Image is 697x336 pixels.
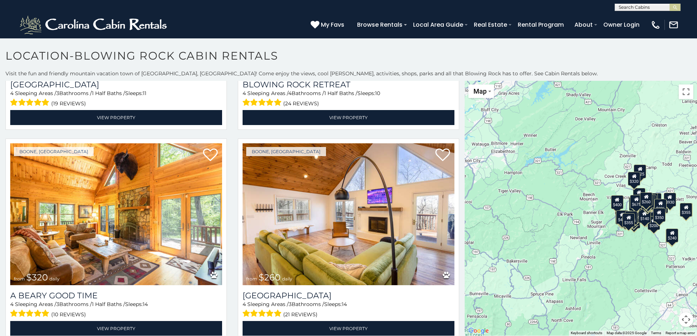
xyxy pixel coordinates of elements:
a: Add to favorites [435,148,450,163]
div: $350 [653,208,666,222]
div: $930 [664,192,676,206]
span: 1 Half Baths / [324,90,357,97]
span: $260 [259,272,281,283]
a: View Property [10,321,222,336]
img: mail-regular-white.png [668,20,679,30]
div: $180 [633,188,645,202]
div: Sleeping Areas / Bathrooms / Sleeps: [243,90,454,108]
span: 4 [243,90,246,97]
div: Sleeping Areas / Bathrooms / Sleeps: [10,90,222,108]
a: Boone, [GEOGRAPHIC_DATA] [14,147,94,156]
div: $400 [611,195,623,209]
div: $260 [640,192,653,206]
div: $525 [634,164,647,178]
span: from [14,276,25,282]
a: Browse Rentals [353,18,406,31]
a: Blowing Rock Retreat [243,80,454,90]
span: 10 [375,90,380,97]
span: 1 Half Baths / [92,301,125,307]
button: Change map style [468,84,494,98]
span: 4 [10,90,14,97]
span: 1 Half Baths / [92,90,125,97]
a: Terms (opens in new tab) [651,331,661,335]
div: $355 [623,213,635,227]
span: 3 [56,301,59,307]
div: $375 [615,210,628,224]
span: 14 [143,301,148,307]
span: daily [282,276,292,282]
div: $200 [648,216,660,230]
div: $315 [629,197,641,211]
span: 4 [10,301,14,307]
div: Sleeping Areas / Bathrooms / Sleeps: [10,301,222,319]
a: View Property [10,110,222,125]
div: $275 [628,214,641,228]
h3: Winterfell Lodge [10,80,222,90]
div: $285 [666,229,678,242]
a: Open this area in Google Maps (opens a new window) [466,326,491,336]
div: $240 [666,229,679,242]
h3: Hillside Haven [243,291,454,301]
a: Hillside Haven from $260 daily [243,143,454,285]
div: $165 [625,211,637,225]
span: 11 [143,90,146,97]
a: Add to favorites [203,148,218,163]
div: $140 [638,209,651,223]
a: A Beary Good Time [10,291,222,301]
span: 4 [288,90,292,97]
button: Keyboard shortcuts [571,331,602,336]
a: Owner Login [600,18,643,31]
div: $150 [642,194,654,208]
a: View Property [243,321,454,336]
img: A Beary Good Time [10,143,222,285]
a: [GEOGRAPHIC_DATA] [243,291,454,301]
a: About [571,18,596,31]
span: 14 [342,301,347,307]
img: phone-regular-white.png [651,20,661,30]
a: [GEOGRAPHIC_DATA] [10,80,222,90]
span: Map data ©2025 Google [607,331,647,335]
div: $299 [641,196,654,209]
span: (24 reviews) [283,99,319,108]
a: My Favs [311,20,346,30]
a: Boone, [GEOGRAPHIC_DATA] [246,147,326,156]
div: Sleeping Areas / Bathrooms / Sleeps: [243,301,454,319]
span: from [246,276,257,282]
span: Map [473,87,487,95]
a: Local Area Guide [409,18,467,31]
div: $226 [655,199,667,213]
div: $675 [630,195,643,208]
span: daily [49,276,60,282]
span: (19 reviews) [51,99,86,108]
span: 3 [289,301,292,307]
span: (10 reviews) [51,310,86,319]
div: $355 [680,203,693,216]
a: A Beary Good Time from $320 daily [10,143,222,285]
img: White-1-2.png [18,14,170,36]
div: $199 [645,201,657,215]
a: Rental Program [514,18,567,31]
div: $410 [616,210,629,224]
span: (21 reviews) [283,310,318,319]
span: $320 [26,272,48,283]
button: Map camera controls [679,312,693,327]
span: 3 [56,90,59,97]
img: Hillside Haven [243,143,454,285]
button: Toggle fullscreen view [679,84,693,99]
div: $320 [628,171,641,185]
a: View Property [243,110,454,125]
a: Real Estate [470,18,511,31]
span: 4 [243,301,246,307]
img: Google [466,326,491,336]
span: My Favs [321,20,344,29]
a: Report a map error [666,331,695,335]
